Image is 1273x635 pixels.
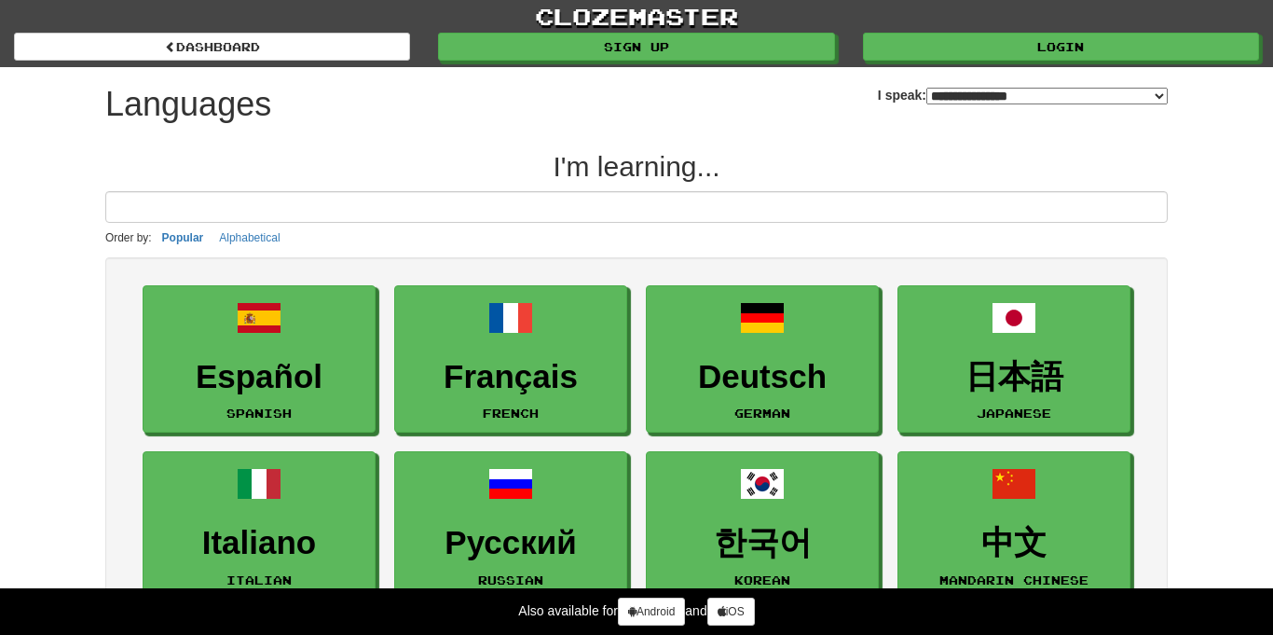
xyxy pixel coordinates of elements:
[897,451,1130,600] a: 中文Mandarin Chinese
[618,598,685,626] a: Android
[404,359,617,395] h3: Français
[863,33,1259,61] a: Login
[707,598,755,626] a: iOS
[939,573,1088,587] small: Mandarin Chinese
[394,285,627,434] a: FrançaisFrench
[734,573,790,587] small: Korean
[878,86,1168,104] label: I speak:
[438,33,834,61] a: Sign up
[153,525,365,561] h3: Italiano
[646,451,879,600] a: 한국어Korean
[14,33,410,61] a: dashboard
[226,573,292,587] small: Italian
[656,525,869,561] h3: 한국어
[656,359,869,395] h3: Deutsch
[646,285,879,434] a: DeutschGerman
[404,525,617,561] h3: Русский
[478,573,543,587] small: Russian
[483,407,539,420] small: French
[105,231,152,244] small: Order by:
[153,359,365,395] h3: Español
[926,88,1168,104] select: I speak:
[734,407,790,420] small: German
[105,151,1168,182] h2: I'm learning...
[143,451,376,600] a: ItalianoItalian
[143,285,376,434] a: EspañolSpanish
[394,451,627,600] a: РусскийRussian
[105,86,271,123] h1: Languages
[908,525,1120,561] h3: 中文
[157,228,210,248] button: Popular
[977,407,1051,420] small: Japanese
[897,285,1130,434] a: 日本語Japanese
[908,359,1120,395] h3: 日本語
[226,407,292,420] small: Spanish
[213,228,285,248] button: Alphabetical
